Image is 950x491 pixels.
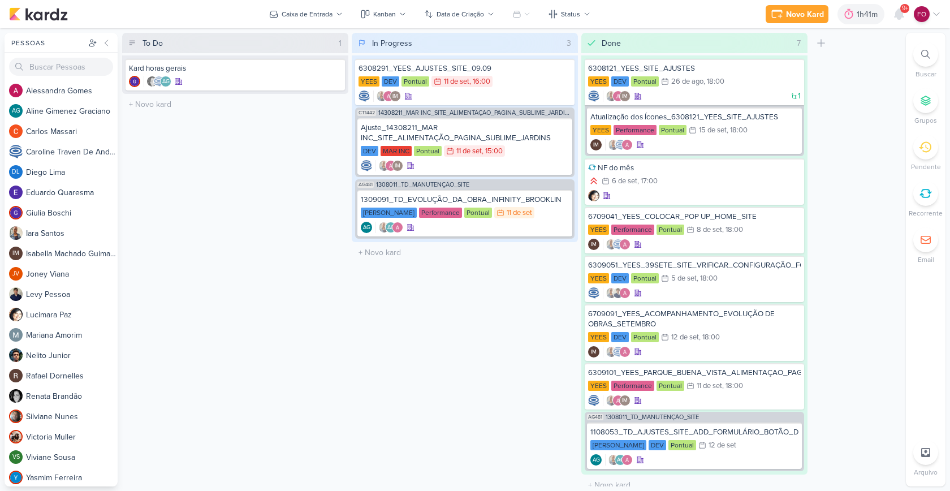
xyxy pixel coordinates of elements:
[606,91,617,102] img: Iara Santos
[378,222,390,233] img: Iara Santos
[361,222,372,233] div: Aline Gimenez Graciano
[590,454,602,466] div: Criador(a): Aline Gimenez Graciano
[26,126,118,137] div: C a r l o s M a s s a r i
[588,175,599,187] div: Prioridade Alta
[603,346,631,358] div: Colaboradores: Iara Santos, Caroline Traven De Andrade, Alessandra Gomes
[619,239,631,250] img: Alessandra Gomes
[588,239,599,250] div: Criador(a): Isabella Machado Guimarães
[359,91,370,102] div: Criador(a): Caroline Traven De Andrade
[359,63,571,74] div: 6308291_YEES_AJUSTES_SITE_09.09
[588,212,801,222] div: 6709041_YEES_COLOCAR_POP UP_HOME_SITE
[456,148,482,155] div: 11 de set
[588,63,801,74] div: 6308121_YEES_SITE_AJUSTES
[382,76,399,87] div: DEV
[611,273,629,283] div: DEV
[591,350,597,355] p: IM
[26,309,118,321] div: L u c i m a r a P a z
[464,208,492,218] div: Pontual
[603,239,631,250] div: Colaboradores: Iara Santos, Caroline Traven De Andrade, Alessandra Gomes
[590,139,602,150] div: Isabella Machado Guimarães
[26,472,118,484] div: Y a s m i m F e r r e i r a
[390,91,401,102] div: Isabella Machado Guimarães
[26,370,118,382] div: R a f a e l D o r n e l l e s
[612,91,624,102] img: Alessandra Gomes
[591,242,597,248] p: IM
[385,222,396,233] div: Aline Gimenez Graciano
[361,146,378,156] div: DEV
[786,8,824,20] div: Novo Kard
[146,76,158,87] img: Renata Brandão
[588,273,609,283] div: YEES
[381,146,412,156] div: MAR INC
[12,169,20,175] p: DL
[605,139,633,150] div: Colaboradores: Iara Santos, Caroline Traven De Andrade, Alessandra Gomes
[612,395,624,406] img: Alessandra Gomes
[593,458,600,463] p: AG
[621,454,633,466] img: Alessandra Gomes
[699,127,727,134] div: 15 de set
[395,163,400,169] p: IM
[588,368,801,378] div: 6309101_YEES_PARQUE_BUENA_VISTA_ALIMENTAÇAO_PAGINA_SITE
[588,395,599,406] img: Caroline Traven De Andrade
[361,160,372,171] div: Criador(a): Caroline Traven De Andrade
[611,381,654,391] div: Performance
[611,225,654,235] div: Performance
[378,110,572,116] span: 14308211_MAR INC_SITE_ALIMENTAÇÃO_PAGINA_SUBLIME_JARDINS
[9,287,23,301] img: Levy Pessoa
[9,267,23,281] div: Joney Viana
[697,382,722,390] div: 11 de set
[9,124,23,138] img: Carlos Massari
[9,104,23,118] div: Aline Gimenez Graciano
[906,42,945,79] li: Ctrl + F
[9,145,23,158] img: Caroline Traven De Andrade
[588,91,599,102] img: Caroline Traven De Andrade
[361,160,372,171] img: Caroline Traven De Andrade
[361,208,417,218] div: [PERSON_NAME]
[12,108,20,114] p: AG
[659,125,686,135] div: Pontual
[26,187,118,199] div: E d u a r d o Q u a r e s m a
[562,37,576,49] div: 3
[588,225,609,235] div: YEES
[697,275,718,282] div: , 18:00
[9,165,23,179] div: Diego Lima
[354,244,576,261] input: + Novo kard
[373,91,401,102] div: Colaboradores: Iara Santos, Alessandra Gomes, Isabella Machado Guimarães
[588,395,599,406] div: Criador(a): Caroline Traven De Andrade
[727,127,748,134] div: , 18:00
[914,467,938,477] p: Arquivo
[482,148,503,155] div: , 15:00
[657,225,684,235] div: Pontual
[357,182,374,188] span: AG481
[590,139,602,150] div: Criador(a): Isabella Machado Guimarães
[26,431,118,443] div: V i c t o r i a M u l l e r
[378,160,390,171] img: Iara Santos
[657,381,684,391] div: Pontual
[918,255,934,265] p: Email
[26,166,118,178] div: D i e g o L i m a
[361,222,372,233] div: Criador(a): Aline Gimenez Graciano
[612,287,624,299] img: Levy Pessoa
[26,390,118,402] div: R e n a t a B r a n d ã o
[914,6,930,22] div: Fabio Oliveira
[611,332,629,342] div: DEV
[857,8,881,20] div: 1h41m
[588,76,609,87] div: YEES
[385,160,396,171] img: Alessandra Gomes
[26,207,118,219] div: G i u l i a B o s c h i
[588,309,801,329] div: 6709091_YEES_ACOMPANHAMENTO_EVOLUÇÃO DE OBRAS_SETEMBRO
[26,146,118,158] div: C a r o l i n e T r a v e n D e A n d r a d e
[392,94,398,100] p: IM
[9,206,23,219] img: Giulia Boschi
[909,208,943,218] p: Recorrente
[12,454,20,460] p: VS
[608,454,619,466] img: Iara Santos
[129,76,140,87] img: Giulia Boschi
[588,381,609,391] div: YEES
[606,287,617,299] img: Iara Santos
[617,458,624,463] p: AG
[608,139,619,150] img: Iara Santos
[917,9,926,19] p: FO
[588,163,801,173] div: NF do mês
[361,123,569,143] div: Ajuste_14308211_MAR INC_SITE_ALIMENTAÇÃO_PAGINA_SUBLIME_JARDINS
